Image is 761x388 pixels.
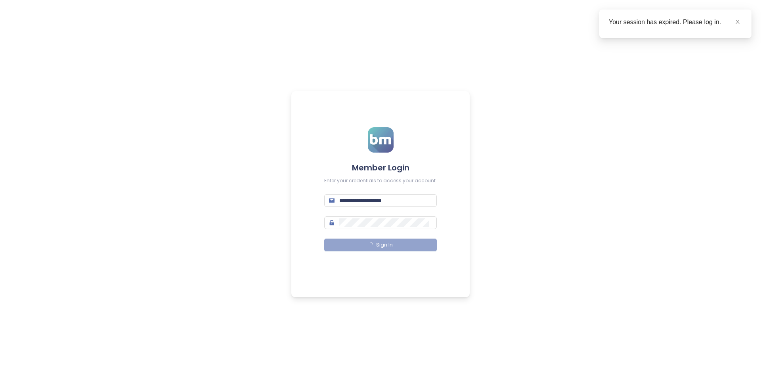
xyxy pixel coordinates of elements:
[368,127,394,153] img: logo
[329,220,335,226] span: lock
[329,198,335,203] span: mail
[376,241,393,249] span: Sign In
[368,242,373,247] span: loading
[324,239,437,251] button: Sign In
[324,177,437,185] div: Enter your credentials to access your account.
[609,17,742,27] div: Your session has expired. Please log in.
[735,19,740,25] span: close
[324,162,437,173] h4: Member Login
